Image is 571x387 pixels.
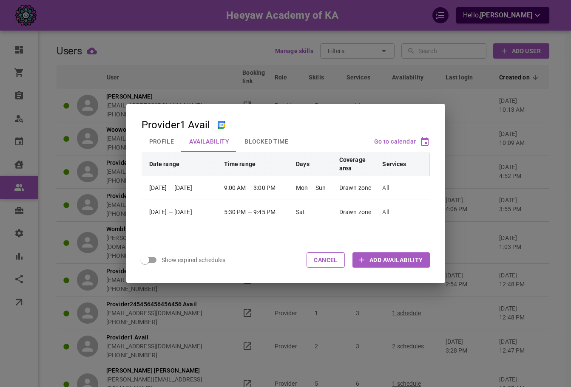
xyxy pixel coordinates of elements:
[162,256,226,264] span: Show expired schedules
[220,152,293,176] th: Time range
[292,176,335,200] td: Mon — Sun
[142,152,220,176] th: Date range
[218,121,225,129] img: Google Calendar connected
[335,152,379,176] th: Coverage area
[149,208,216,216] div: [DATE] — [DATE]
[292,152,335,176] th: Days
[142,130,182,153] button: Profile
[378,152,429,176] th: Services
[220,200,293,223] td: 5:30 PM — 9:45 PM
[142,119,225,130] div: Provider1 Avail
[307,252,345,268] button: Cancel
[182,130,237,153] button: Availability
[149,184,216,192] div: [DATE] — [DATE]
[292,200,335,223] td: Sat
[374,138,430,144] button: Go to calendar
[220,176,293,200] td: 9:00 AM — 3:00 PM
[237,130,296,153] button: Blocked Time
[374,138,416,145] span: Go to calendar
[382,184,422,192] p: All
[382,208,422,216] p: All
[335,176,379,200] td: Drawn zone
[369,256,423,264] span: Add Availability
[352,252,429,268] button: Add Availability
[335,200,379,223] td: Drawn zone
